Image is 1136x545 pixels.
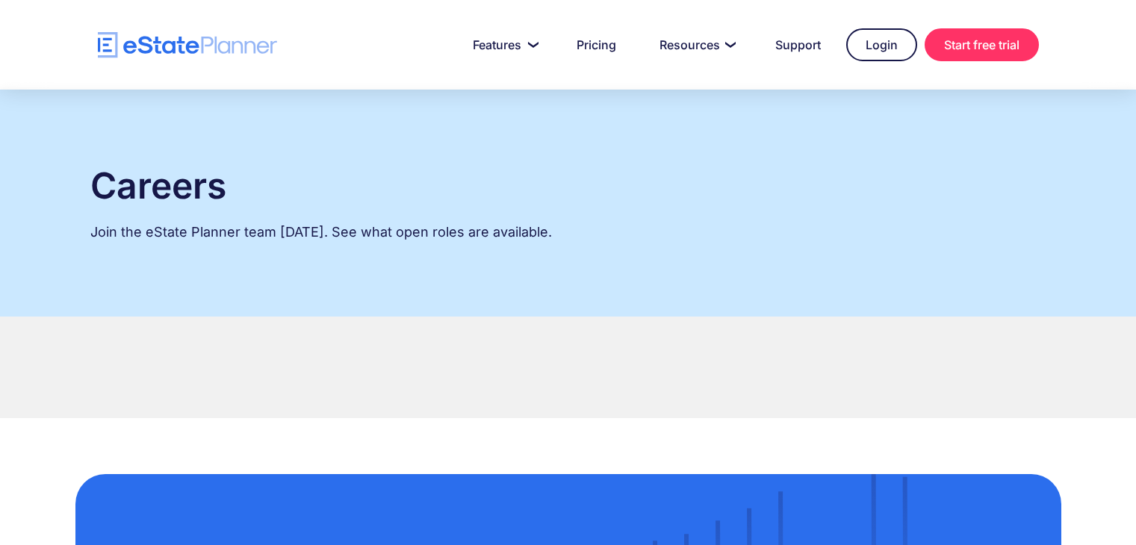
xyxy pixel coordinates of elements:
a: Pricing [559,30,634,60]
a: Support [757,30,839,60]
a: Start free trial [925,28,1039,61]
a: Login [846,28,917,61]
a: Features [455,30,551,60]
h2: Careers [90,164,1046,208]
a: Resources [642,30,750,60]
p: Join the eState Planner team [DATE]. See what open roles are available. [90,222,1046,242]
a: home [98,32,277,58]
